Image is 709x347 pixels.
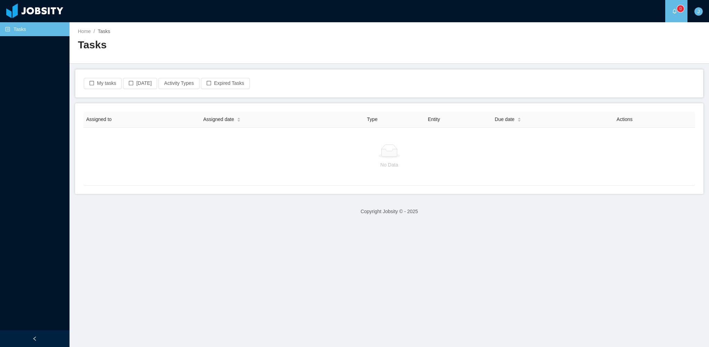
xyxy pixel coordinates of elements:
[203,116,234,123] span: Assigned date
[517,116,521,121] div: Sort
[677,5,684,12] sup: 0
[237,116,241,121] div: Sort
[78,29,91,34] a: Home
[201,78,250,89] button: icon: borderExpired Tasks
[518,116,521,119] i: icon: caret-up
[86,116,112,122] span: Assigned to
[672,9,677,14] i: icon: bell
[367,116,377,122] span: Type
[698,7,700,16] span: J
[237,116,241,119] i: icon: caret-up
[123,78,157,89] button: icon: border[DATE]
[78,38,389,52] h2: Tasks
[518,119,521,121] i: icon: caret-down
[89,161,690,169] p: No Data
[428,116,440,122] span: Entity
[98,29,110,34] span: Tasks
[84,78,122,89] button: icon: borderMy tasks
[158,78,199,89] button: Activity Types
[617,116,633,122] span: Actions
[495,116,515,123] span: Due date
[93,29,95,34] span: /
[70,200,709,224] footer: Copyright Jobsity © - 2025
[5,22,64,36] a: icon: profileTasks
[237,119,241,121] i: icon: caret-down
